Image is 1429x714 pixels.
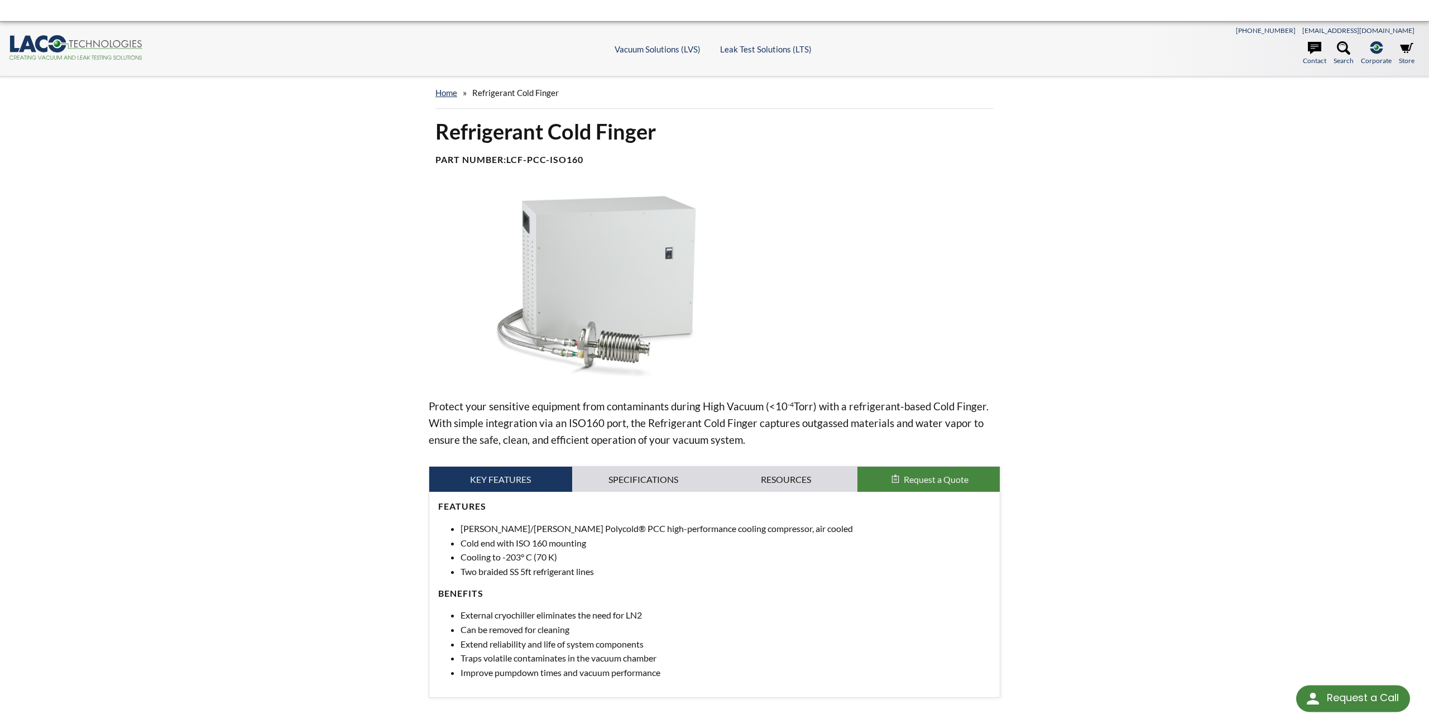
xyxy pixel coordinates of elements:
a: Vacuum Solutions (LVS) [615,44,701,54]
span: Request a Quote [904,474,968,485]
h1: Refrigerant Cold Finger [435,118,994,145]
a: [PHONE_NUMBER] [1236,26,1296,35]
a: Leak Test Solutions (LTS) [720,44,812,54]
div: Request a Call [1296,685,1410,712]
li: Two braided SS 5ft refrigerant lines [461,564,991,579]
button: Request a Quote [857,467,1000,492]
h4: Features [438,501,991,512]
li: Cold end with ISO 160 mounting [461,536,991,550]
img: Refrigerant Cold Finger and Chiller image [429,193,763,380]
p: Protect your sensitive equipment from contaminants during High Vacuum (<10 Torr) with a refrigera... [429,398,1000,448]
li: Can be removed for cleaning [461,622,991,637]
b: LCF-PCC-ISO160 [506,154,583,165]
a: Key Features [429,467,572,492]
h4: Benefits [438,588,991,600]
li: Cooling to -203° C (70 K) [461,550,991,564]
a: Specifications [572,467,715,492]
sup: -4 [788,400,794,409]
h4: Part Number: [435,154,994,166]
li: Traps volatile contaminates in the vacuum chamber [461,651,991,665]
li: Extend reliability and life of system components [461,637,991,651]
a: home [435,88,457,98]
span: Corporate [1361,55,1392,66]
a: Contact [1303,41,1326,66]
div: Request a Call [1327,685,1399,711]
img: round button [1304,689,1322,707]
li: [PERSON_NAME]/[PERSON_NAME] Polycold® PCC high-performance cooling compressor, air cooled [461,521,991,536]
div: » [435,77,994,109]
a: [EMAIL_ADDRESS][DOMAIN_NAME] [1302,26,1414,35]
li: Improve pumpdown times and vacuum performance [461,665,991,680]
li: External cryochiller eliminates the need for LN2 [461,608,991,622]
span: Refrigerant Cold Finger [472,88,559,98]
a: Store [1399,41,1414,66]
a: Resources [714,467,857,492]
a: Search [1334,41,1354,66]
